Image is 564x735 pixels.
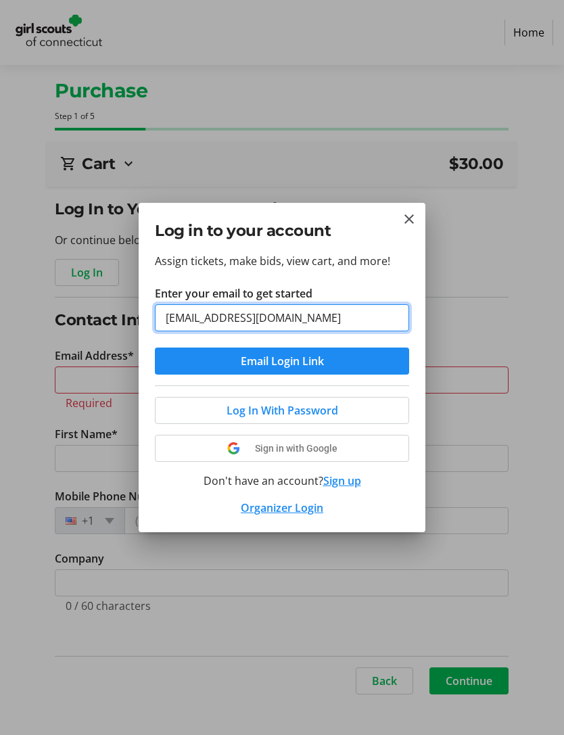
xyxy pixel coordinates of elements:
a: Organizer Login [241,500,323,515]
button: Close [401,211,417,227]
button: Email Login Link [155,348,409,375]
div: Don't have an account? [155,473,409,489]
input: Email Address [155,304,409,331]
button: Sign up [323,473,361,489]
span: Log In With Password [227,402,338,419]
button: Sign in with Google [155,435,409,462]
button: Log In With Password [155,397,409,424]
p: Assign tickets, make bids, view cart, and more! [155,253,409,269]
label: Enter your email to get started [155,285,312,302]
h2: Log in to your account [155,219,409,242]
span: Sign in with Google [255,443,337,454]
span: Email Login Link [241,353,324,369]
